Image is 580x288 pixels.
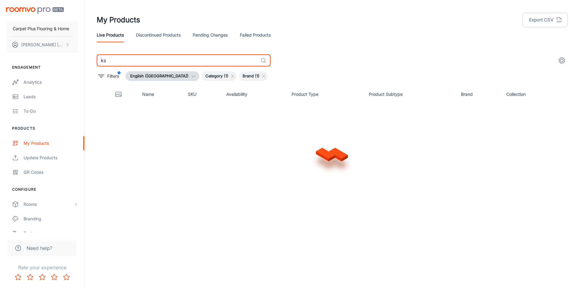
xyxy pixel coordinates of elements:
div: Analytics [24,79,78,86]
span: Need help? [27,244,52,252]
button: Rate 5 star [60,271,72,283]
svg: Thumbnail [115,91,122,98]
div: Rooms [24,201,73,208]
button: Rate 2 star [24,271,36,283]
th: Name [137,86,183,103]
th: Availability [221,86,287,103]
th: Product Type [287,86,364,103]
div: Branding [24,215,78,222]
a: Failed Products [240,28,271,42]
p: Filters [107,73,119,79]
p: [PERSON_NAME] [PERSON_NAME] [21,41,64,48]
div: My Products [24,140,78,147]
th: SKU [183,86,221,103]
div: Leads [24,93,78,100]
div: Texts [24,230,78,237]
input: Search [97,54,258,66]
button: Rate 1 star [12,271,24,283]
button: settings [556,54,568,66]
th: Product Subtype [364,86,456,103]
a: Discontinued Products [136,28,181,42]
button: Carpet Plus Flooring & Home [6,21,78,37]
button: Export CSV [522,13,568,27]
button: filter [97,71,121,81]
p: Carpet Plus Flooring & Home [13,25,69,32]
div: Update Products [24,154,78,161]
p: Rate your experience [5,264,79,271]
img: Roomvo PRO Beta [6,7,64,14]
span: Category (1) [202,73,232,79]
div: Category (1) [202,71,237,81]
button: Rate 4 star [48,271,60,283]
div: QR Codes [24,169,78,176]
th: Collection [501,86,568,103]
div: Brand (1) [239,71,268,81]
button: [PERSON_NAME] [PERSON_NAME] [6,37,78,53]
h1: My Products [97,15,140,25]
button: English ([GEOGRAPHIC_DATA]) [125,71,199,81]
span: Brand (1) [239,73,263,79]
div: To-do [24,108,78,115]
button: Rate 3 star [36,271,48,283]
th: Brand [456,86,501,103]
a: Live Products [97,28,124,42]
a: Pending Changes [193,28,228,42]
